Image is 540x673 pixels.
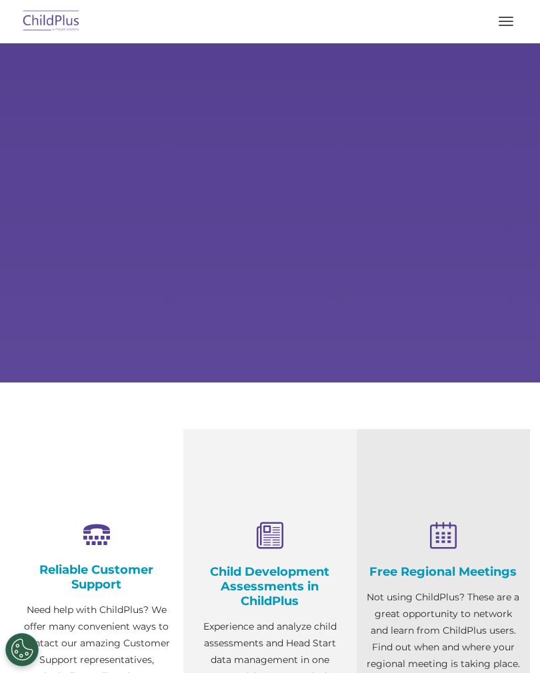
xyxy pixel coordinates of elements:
[367,589,520,672] p: Not using ChildPlus? These are a great opportunity to network and learn from ChildPlus users. Fin...
[367,564,520,579] h4: Free Regional Meetings
[20,6,83,37] img: ChildPlus by Procare Solutions
[193,564,347,608] h4: Child Development Assessments in ChildPlus
[5,633,39,666] button: Cookies Settings
[20,562,173,592] h4: Reliable Customer Support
